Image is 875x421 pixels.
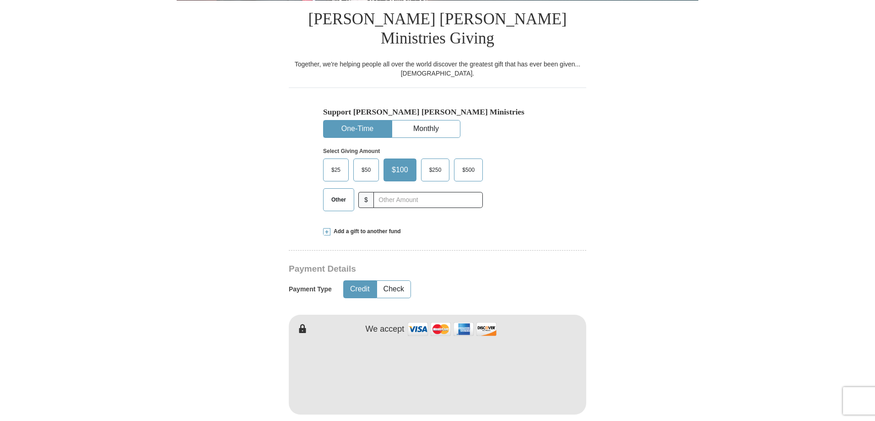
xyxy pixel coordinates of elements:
span: $50 [357,163,375,177]
strong: Select Giving Amount [323,148,380,154]
h5: Support [PERSON_NAME] [PERSON_NAME] Ministries [323,107,552,117]
input: Other Amount [373,192,483,208]
button: Monthly [392,120,460,137]
span: Other [327,193,351,207]
span: Add a gift to another fund [330,228,401,235]
h3: Payment Details [289,264,522,274]
span: $100 [387,163,413,177]
button: One-Time [324,120,391,137]
img: credit cards accepted [406,319,498,339]
h4: We accept [366,324,405,334]
span: $250 [425,163,446,177]
h5: Payment Type [289,285,332,293]
span: $25 [327,163,345,177]
div: Together, we're helping people all over the world discover the greatest gift that has ever been g... [289,60,586,78]
h1: [PERSON_NAME] [PERSON_NAME] Ministries Giving [289,0,586,60]
button: Credit [344,281,376,298]
button: Check [377,281,410,298]
span: $500 [458,163,479,177]
span: $ [358,192,374,208]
